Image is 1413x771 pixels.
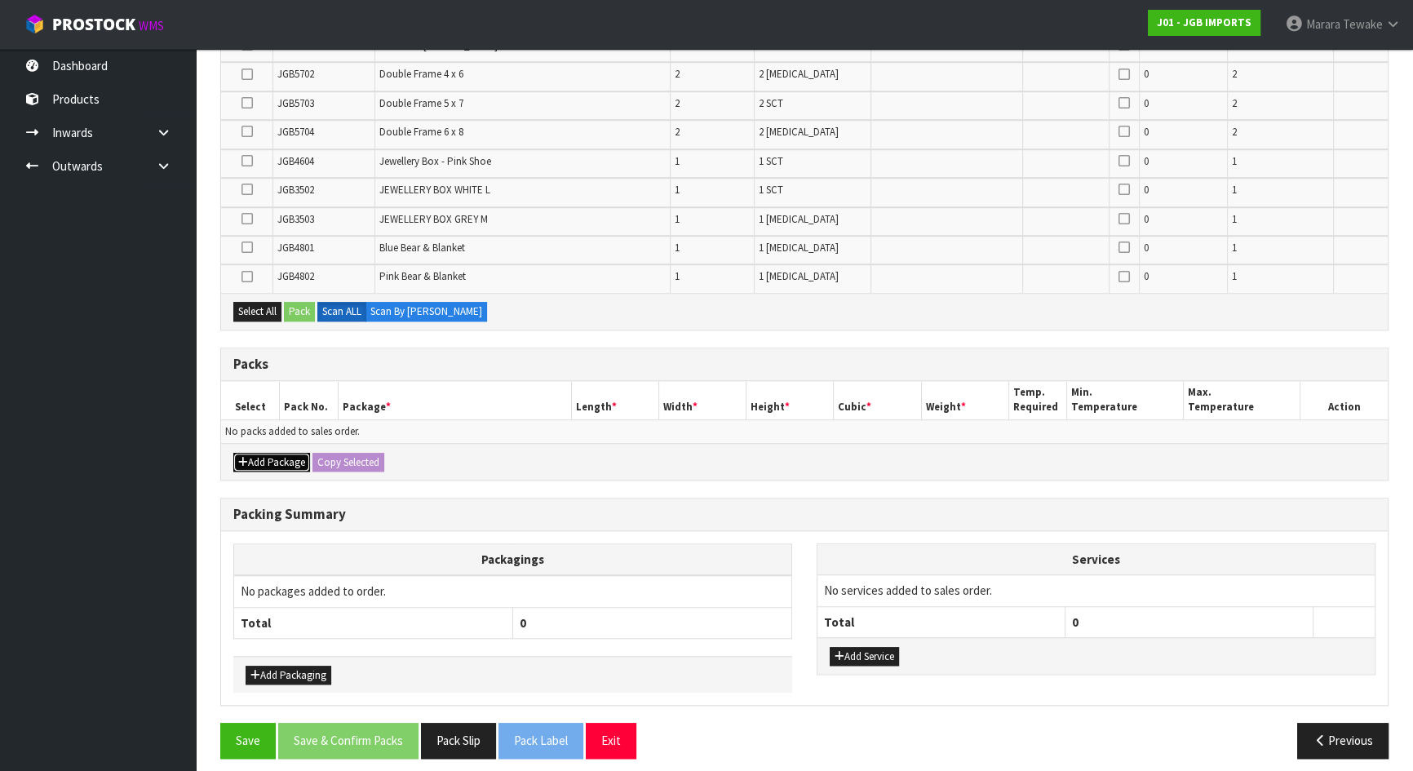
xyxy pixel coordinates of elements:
span: 0 [1072,614,1079,630]
th: Total [234,607,513,638]
span: 0 [1144,96,1149,110]
span: JGB3503 [277,212,314,226]
span: Double Frame 6 x 8 [379,125,463,139]
button: Add Service [830,647,899,667]
span: 2 [675,67,680,81]
span: ProStock [52,14,135,35]
th: Action [1300,381,1388,419]
span: Blue Vase [PERSON_NAME] [379,38,498,52]
span: JGB5703 [277,96,314,110]
td: No packs added to sales order. [221,419,1388,443]
td: No services added to sales order. [817,575,1375,606]
th: Pack No. [280,381,339,419]
span: 0 [1144,38,1149,52]
small: WMS [139,18,164,33]
th: Total [817,606,1065,637]
th: Weight [921,381,1008,419]
span: JEWELLERY BOX GREY M [379,212,488,226]
button: Save [220,723,276,758]
span: JGB3502 [277,183,314,197]
button: Pack Slip [421,723,496,758]
th: Min. Temperature [1067,381,1184,419]
th: Height [746,381,834,419]
th: Package [338,381,571,419]
span: 1 SCT [759,154,783,168]
span: 1 [MEDICAL_DATA] [759,269,839,283]
span: 2 [1232,67,1237,81]
span: 1 [1232,269,1237,283]
label: Scan ALL [317,302,366,321]
button: Add Packaging [246,666,331,685]
span: Double Frame 5 x 7 [379,96,463,110]
span: 0 [1144,125,1149,139]
button: Previous [1297,723,1389,758]
span: 1 [675,241,680,255]
span: Double Frame 4 x 6 [379,67,463,81]
label: Scan By [PERSON_NAME] [365,302,487,321]
th: Cubic [834,381,921,419]
span: Pink Bear & Blanket [379,269,466,283]
span: 1 [675,38,680,52]
span: 2 [MEDICAL_DATA] [759,67,839,81]
span: 2 SCT [759,96,783,110]
span: 1 [1232,212,1237,226]
span: 2 [1232,96,1237,110]
span: Jewellery Box - Pink Shoe [379,154,491,168]
span: JGB5704 [277,125,314,139]
span: 2 [MEDICAL_DATA] [759,125,839,139]
h3: Packs [233,357,1375,372]
span: 0 [1144,212,1149,226]
span: 0 [1144,183,1149,197]
span: 1 [675,154,680,168]
span: Marara [1306,16,1340,32]
th: Width [658,381,746,419]
button: Select All [233,302,281,321]
span: 1 [1232,154,1237,168]
img: cube-alt.png [24,14,45,34]
span: 1 [675,212,680,226]
span: 0 [1144,154,1149,168]
a: J01 - JGB IMPORTS [1148,10,1260,36]
button: Exit [586,723,636,758]
span: JGB4802 [277,269,314,283]
h3: Packing Summary [233,507,1375,522]
span: 2 [675,125,680,139]
span: 1 [1232,183,1237,197]
span: Blue Bear & Blanket [379,241,465,255]
span: 1 [675,183,680,197]
span: 2 [675,96,680,110]
span: 0 [520,615,526,631]
th: Packagings [234,543,792,575]
th: Services [817,544,1375,575]
span: 1 [MEDICAL_DATA] [759,212,839,226]
span: 1 [MEDICAL_DATA] [759,241,839,255]
strong: J01 - JGB IMPORTS [1157,16,1251,29]
span: 1 [1232,38,1237,52]
span: 0 [1144,67,1149,81]
th: Temp. Required [1008,381,1067,419]
span: Tewake [1343,16,1383,32]
span: JGB5409 [277,38,314,52]
th: Max. Temperature [1184,381,1300,419]
button: Add Package [233,453,310,472]
span: JGB5702 [277,67,314,81]
span: 2 [1232,125,1237,139]
span: 1 [1232,241,1237,255]
button: Copy Selected [312,453,384,472]
span: JEWELLERY BOX WHITE L [379,183,490,197]
span: JGB4604 [277,154,314,168]
span: 1 SCT [759,38,783,52]
span: 0 [1144,269,1149,283]
button: Save & Confirm Packs [278,723,419,758]
td: No packages added to order. [234,575,792,607]
button: Pack Label [498,723,583,758]
span: JGB4801 [277,241,314,255]
span: 1 SCT [759,183,783,197]
button: Pack [284,302,315,321]
th: Length [571,381,658,419]
th: Select [221,381,280,419]
span: 1 [675,269,680,283]
span: 0 [1144,241,1149,255]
